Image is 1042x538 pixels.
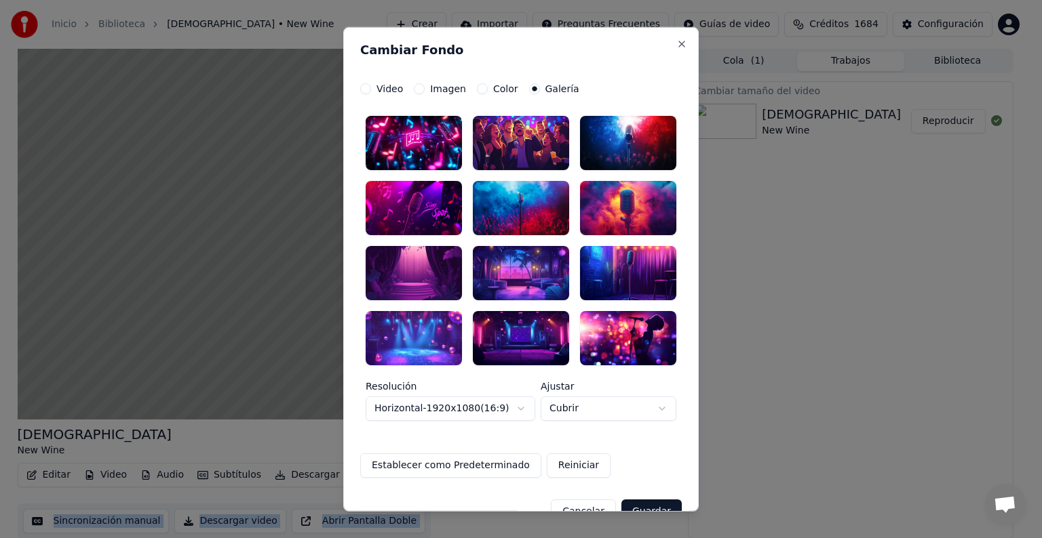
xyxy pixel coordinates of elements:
label: Color [493,84,518,94]
label: Ajustar [541,381,676,390]
button: Establecer como Predeterminado [360,453,541,477]
button: Guardar [621,499,682,523]
label: Imagen [430,84,466,94]
label: Resolución [366,381,535,390]
label: Galería [545,84,579,94]
button: Reiniciar [547,453,611,477]
h2: Cambiar Fondo [360,44,682,56]
button: Cancelar [551,499,616,523]
label: Video [377,84,403,94]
